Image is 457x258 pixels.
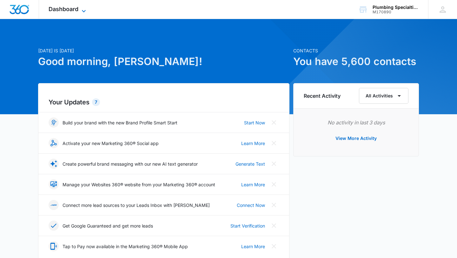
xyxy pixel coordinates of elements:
button: Close [269,221,279,231]
p: Contacts [293,47,419,54]
h6: Recent Activity [304,92,341,100]
p: No activity in last 3 days [304,119,408,126]
button: All Activities [359,88,408,104]
h2: Your Updates [49,97,279,107]
button: Close [269,241,279,251]
button: Close [269,138,279,148]
p: [DATE] is [DATE] [38,47,289,54]
button: Close [269,159,279,169]
p: Manage your Websites 360® website from your Marketing 360® account [63,181,215,188]
button: View More Activity [329,131,383,146]
a: Learn More [241,140,265,147]
h1: Good morning, [PERSON_NAME]! [38,54,289,69]
h1: You have 5,600 contacts [293,54,419,69]
a: Start Now [244,119,265,126]
button: Close [269,117,279,128]
a: Learn More [241,181,265,188]
p: Create powerful brand messaging with our new AI text generator [63,161,198,167]
p: Activate your new Marketing 360® Social app [63,140,159,147]
p: Build your brand with the new Brand Profile Smart Start [63,119,177,126]
p: Get Google Guaranteed and get more leads [63,222,153,229]
div: 7 [92,98,100,106]
a: Generate Text [235,161,265,167]
button: Close [269,179,279,189]
a: Connect Now [237,202,265,208]
button: Close [269,200,279,210]
p: Tap to Pay now available in the Marketing 360® Mobile App [63,243,188,250]
p: Connect more lead sources to your Leads Inbox with [PERSON_NAME] [63,202,210,208]
a: Learn More [241,243,265,250]
div: account name [373,5,419,10]
a: Start Verification [230,222,265,229]
div: account id [373,10,419,14]
span: Dashboard [49,6,78,12]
